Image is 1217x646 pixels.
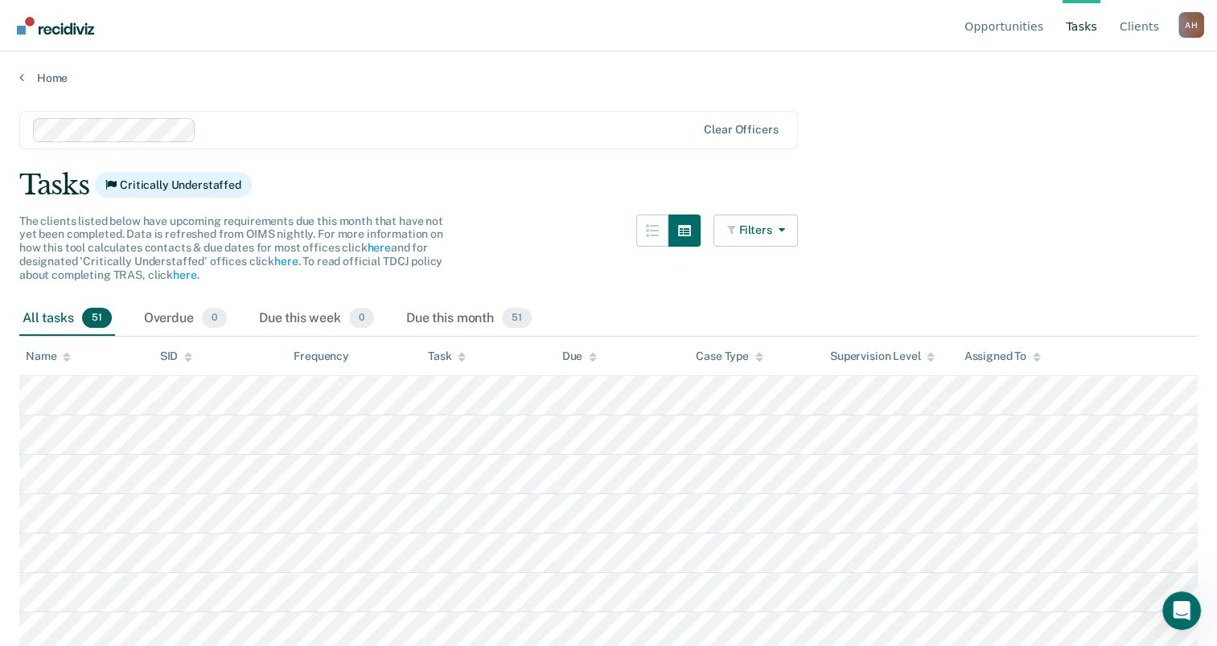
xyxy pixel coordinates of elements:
[502,308,532,329] span: 51
[82,308,112,329] span: 51
[17,17,94,35] img: Recidiviz
[704,123,778,137] div: Clear officers
[964,350,1040,363] div: Assigned To
[274,255,298,268] a: here
[202,308,227,329] span: 0
[19,71,1198,85] a: Home
[294,350,349,363] div: Frequency
[1162,591,1201,630] iframe: Intercom live chat
[1178,12,1204,38] button: Profile dropdown button
[95,172,252,198] span: Critically Understaffed
[403,301,535,337] div: Due this month51
[562,350,598,363] div: Due
[1178,12,1204,38] div: A H
[349,308,374,329] span: 0
[173,268,196,281] a: here
[19,169,1198,202] div: Tasks
[141,301,230,337] div: Overdue0
[367,241,390,254] a: here
[713,215,799,247] button: Filters
[160,350,193,363] div: SID
[696,350,763,363] div: Case Type
[830,350,935,363] div: Supervision Level
[26,350,71,363] div: Name
[19,301,115,337] div: All tasks51
[256,301,377,337] div: Due this week0
[428,350,466,363] div: Task
[19,215,443,281] span: The clients listed below have upcoming requirements due this month that have not yet been complet...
